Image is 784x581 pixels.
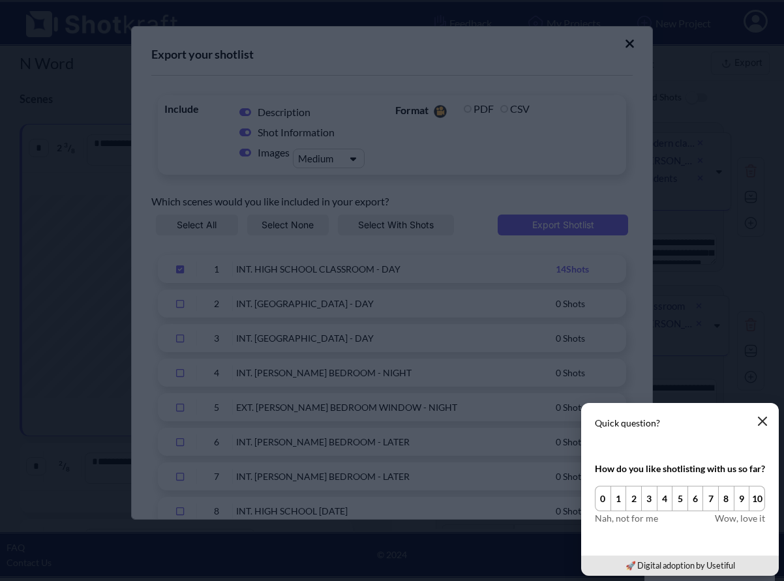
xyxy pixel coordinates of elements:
[626,560,735,571] a: 🚀 Digital adoption by Usetiful
[715,511,765,525] span: Wow, love it
[718,486,734,511] button: 8
[611,486,627,511] button: 1
[749,486,765,511] button: 10
[657,486,673,511] button: 4
[626,486,642,511] button: 2
[734,486,750,511] button: 9
[687,486,704,511] button: 6
[595,417,765,430] p: Quick question?
[672,486,688,511] button: 5
[595,511,658,525] span: Nah, not for me
[595,462,765,475] div: How do you like shotlisting with us so far?
[702,486,719,511] button: 7
[10,11,121,21] div: Online
[641,486,657,511] button: 3
[595,486,611,511] button: 0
